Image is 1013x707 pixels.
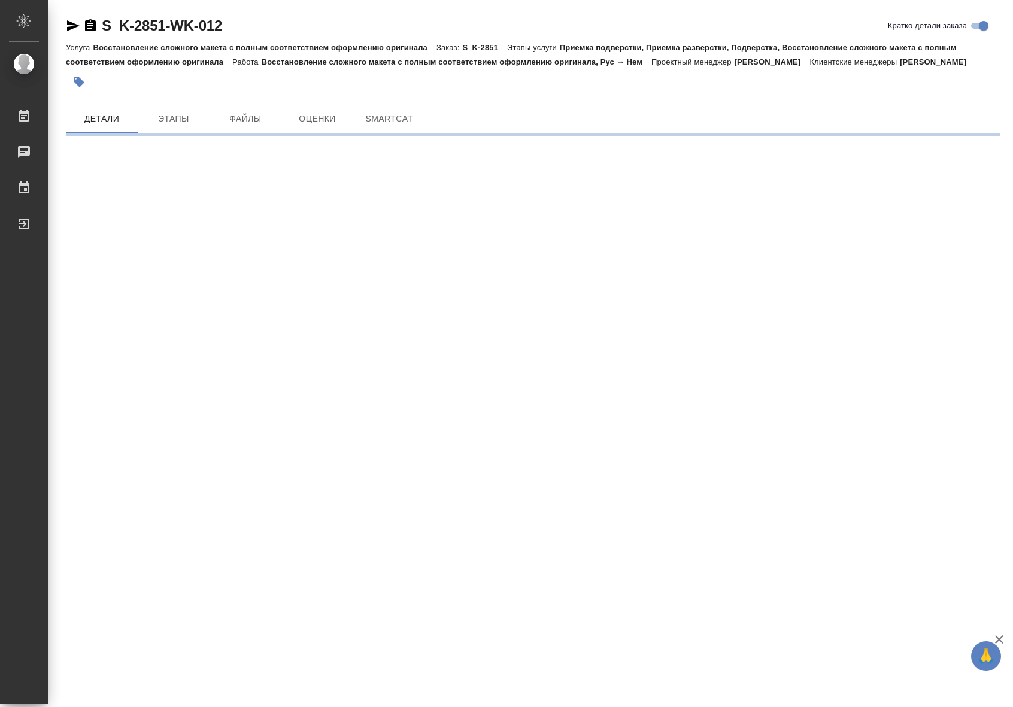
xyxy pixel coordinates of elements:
p: S_K-2851 [462,43,507,52]
button: Добавить тэг [66,69,92,95]
p: Клиентские менеджеры [809,57,900,66]
p: Восстановление сложного макета с полным соответствием оформлению оригинала, Рус → Нем [262,57,651,66]
span: SmartCat [360,111,418,126]
p: Этапы услуги [507,43,560,52]
p: Восстановление сложного макета с полным соответствием оформлению оригинала [93,43,436,52]
p: [PERSON_NAME] [735,57,810,66]
button: Скопировать ссылку [83,19,98,33]
p: Услуга [66,43,93,52]
span: Этапы [145,111,202,126]
button: 🙏 [971,641,1001,671]
button: Скопировать ссылку для ЯМессенджера [66,19,80,33]
span: Оценки [289,111,346,126]
span: 🙏 [976,644,996,669]
span: Детали [73,111,131,126]
span: Файлы [217,111,274,126]
a: S_K-2851-WK-012 [102,17,222,34]
p: [PERSON_NAME] [900,57,975,66]
p: Работа [232,57,262,66]
p: Заказ: [436,43,462,52]
p: Проектный менеджер [651,57,734,66]
span: Кратко детали заказа [888,20,967,32]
